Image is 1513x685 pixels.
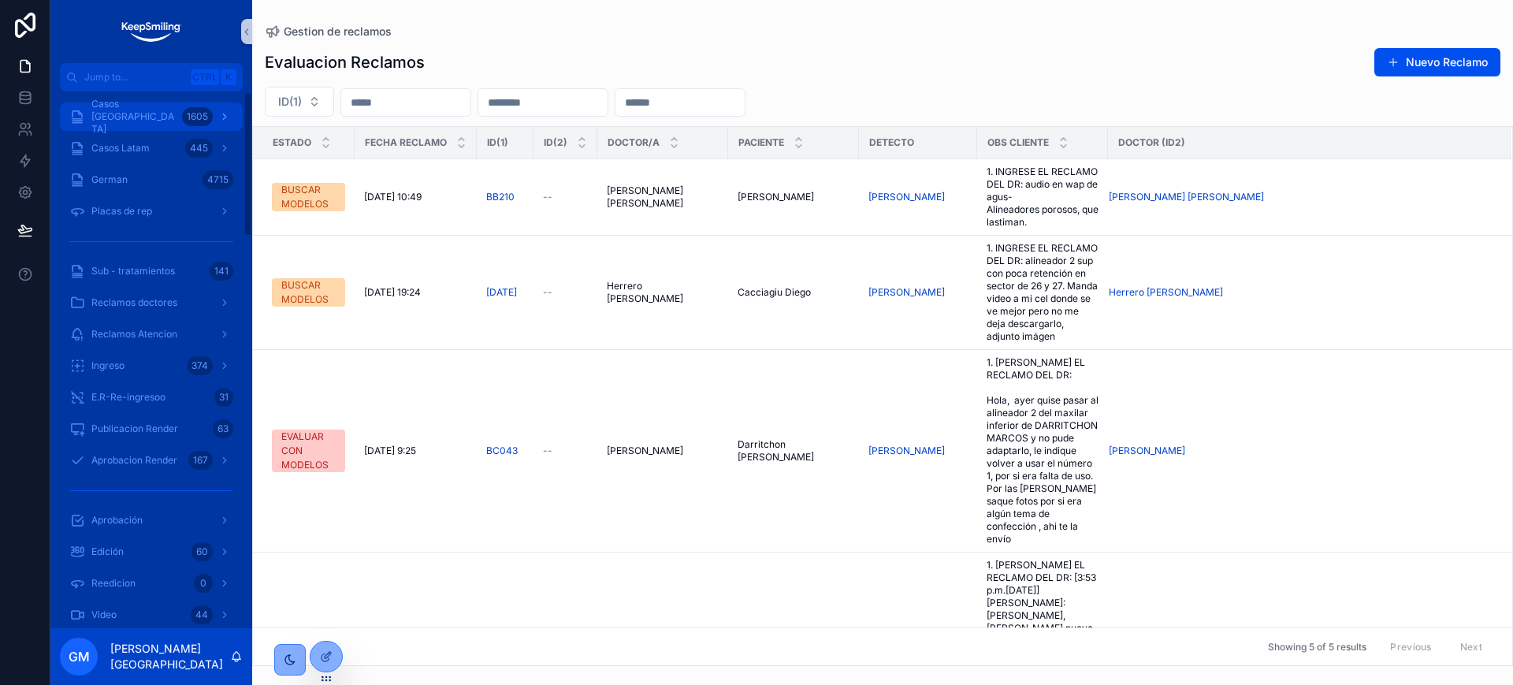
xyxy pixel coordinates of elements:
a: [PERSON_NAME] [1109,445,1492,457]
a: E.R-Re-ingresoo31 [60,383,243,411]
div: scrollable content [50,91,252,628]
span: [PERSON_NAME] [PERSON_NAME] [607,184,719,210]
span: [PERSON_NAME] [607,445,683,457]
div: BUSCAR MODELOS [281,278,336,307]
div: 0 [194,574,213,593]
span: -- [543,191,552,203]
a: BUSCAR MODELOS [272,278,345,307]
a: Reclamos doctores [60,289,243,317]
a: -- [543,445,588,457]
span: Fecha reclamo [365,136,447,149]
a: Aprobacion Render167 [60,446,243,475]
span: Herrero [PERSON_NAME] [607,280,719,305]
a: -- [543,286,588,299]
a: -- [543,191,588,203]
div: 31 [214,388,233,407]
span: Reedicion [91,577,136,590]
div: 60 [191,542,213,561]
a: [PERSON_NAME] [PERSON_NAME] [1109,191,1492,203]
div: BUSCAR MODELOS [281,183,336,211]
span: Doctor/a [608,136,660,149]
span: [DATE] 9:25 [364,445,416,457]
a: [PERSON_NAME] [607,445,719,457]
a: Placas de rep [60,197,243,225]
a: [PERSON_NAME] [738,191,849,203]
span: ID(2) [544,136,567,149]
div: EVALUAR CON MODELOS [281,430,336,472]
div: 44 [191,605,213,624]
a: [PERSON_NAME] [868,191,968,203]
span: Showing 5 of 5 results [1268,641,1366,653]
a: BB210 [486,191,515,203]
a: Reedicion0 [60,569,243,598]
a: [DATE] 19:24 [364,286,467,299]
a: [PERSON_NAME] [868,191,945,203]
a: BC043 [486,445,524,457]
a: Aprobación [60,506,243,534]
span: Cacciagiu Diego [738,286,811,299]
button: Jump to...CtrlK [60,63,243,91]
a: [PERSON_NAME] [868,445,945,457]
div: 141 [210,262,233,281]
span: [DATE] 10:49 [364,191,422,203]
span: Sub - tratamientos [91,265,175,277]
a: Gestion de reclamos [265,24,392,39]
span: GM [69,647,90,666]
span: ID(1) [487,136,508,149]
span: Edición [91,545,124,558]
a: EVALUAR CON MODELOS [272,430,345,472]
a: [DATE] 10:49 [364,191,467,203]
a: Herrero [PERSON_NAME] [1109,286,1492,299]
span: [DATE] [486,286,517,299]
span: Detecto [869,136,914,149]
div: 374 [187,356,213,375]
span: Herrero [PERSON_NAME] [1109,286,1223,299]
span: [DATE] 19:24 [364,286,421,299]
span: -- [543,286,552,299]
span: Publicacion Render [91,423,178,435]
a: Reclamos Atencion [60,320,243,348]
div: 4715 [203,170,233,189]
span: Reclamos Atencion [91,328,177,341]
a: [PERSON_NAME] [PERSON_NAME] [1109,191,1264,203]
span: Aprobacion Render [91,454,177,467]
span: Casos Latam [91,142,150,154]
a: Publicacion Render63 [60,415,243,443]
a: 1. INGRESE EL RECLAMO DEL DR: alineador 2 sup con poca retención en sector de 26 y 27. Manda vide... [987,242,1099,343]
a: 1. [PERSON_NAME] EL RECLAMO DEL DR: Hola, ayer quise pasar al alineador 2 del maxilar inferior de... [987,356,1099,545]
a: BB210 [486,191,524,203]
button: Nuevo Reclamo [1374,48,1500,76]
a: Darritchon [PERSON_NAME] [738,438,849,463]
span: Doctor (ID2) [1118,136,1185,149]
h1: Evaluacion Reclamos [265,51,425,73]
a: Ingreso374 [60,352,243,380]
span: Estado [273,136,311,149]
span: Reclamos doctores [91,296,177,309]
span: E.R-Re-ingresoo [91,391,165,404]
a: German4715 [60,166,243,194]
a: 1. INGRESE EL RECLAMO DEL DR: audio en wap de agus- Alineadores porosos, que lastiman. [987,166,1099,229]
a: [PERSON_NAME] [1109,445,1185,457]
div: 1605 [182,107,213,126]
a: [PERSON_NAME] [868,286,945,299]
span: Casos [GEOGRAPHIC_DATA] [91,98,176,136]
a: Edición60 [60,538,243,566]
span: -- [543,445,552,457]
span: Aprobación [91,514,143,527]
span: Paciente [738,136,784,149]
span: ID(1) [278,94,302,110]
a: Cacciagiu Diego [738,286,849,299]
a: [PERSON_NAME] [868,286,968,299]
a: [DATE] 9:25 [364,445,467,457]
span: German [91,173,128,186]
a: Video44 [60,601,243,629]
